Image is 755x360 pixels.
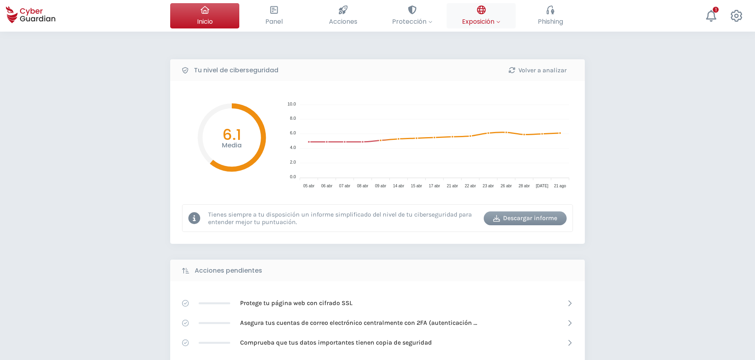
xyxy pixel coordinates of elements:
tspan: 05 abr [303,184,315,188]
tspan: 07 abr [339,184,351,188]
button: Phishing [516,3,585,28]
div: Descargar informe [490,213,561,223]
tspan: 6.0 [290,130,296,135]
tspan: 8.0 [290,116,296,121]
tspan: 4.0 [290,145,296,150]
span: Protección [392,17,432,26]
tspan: 23 abr [483,184,494,188]
span: Inicio [197,17,213,26]
tspan: 26 abr [501,184,512,188]
tspan: 22 abr [465,184,476,188]
tspan: 10.0 [287,102,296,106]
tspan: 21 abr [447,184,458,188]
tspan: [DATE] [536,184,548,188]
tspan: 0.0 [290,174,296,179]
b: Acciones pendientes [195,266,262,275]
b: Tu nivel de ciberseguridad [194,66,278,75]
div: Volver a analizar [502,66,573,75]
button: Protección [377,3,447,28]
tspan: 17 abr [429,184,440,188]
button: Volver a analizar [496,63,579,77]
span: Phishing [538,17,563,26]
button: Descargar informe [484,211,567,225]
button: Panel [239,3,308,28]
div: 1 [713,7,719,13]
tspan: 09 abr [375,184,387,188]
tspan: 28 abr [518,184,530,188]
button: Acciones [308,3,377,28]
tspan: 15 abr [411,184,423,188]
tspan: 2.0 [290,160,296,164]
p: Protege tu página web con cifrado SSL [240,299,353,307]
span: Panel [265,17,283,26]
button: Exposición [447,3,516,28]
p: Tienes siempre a tu disposición un informe simplificado del nivel de tu ciberseguridad para enten... [208,211,478,226]
p: Comprueba que tus datos importantes tienen copia de seguridad [240,338,432,347]
tspan: 21 ago [554,184,566,188]
span: Acciones [329,17,357,26]
button: Inicio [170,3,239,28]
span: Exposición [462,17,500,26]
tspan: 14 abr [393,184,404,188]
tspan: 06 abr [321,184,332,188]
p: Asegura tus cuentas de correo electrónico centralmente con 2FA (autenticación [PERSON_NAME] factor) [240,319,477,327]
tspan: 08 abr [357,184,368,188]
